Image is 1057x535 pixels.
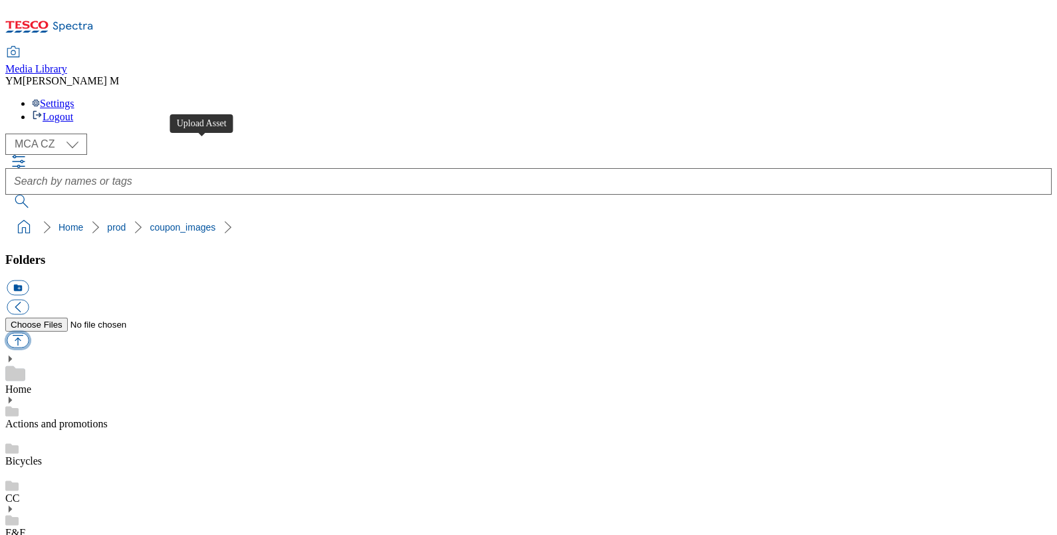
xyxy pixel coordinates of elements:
a: Logout [32,111,73,122]
h3: Folders [5,253,1052,267]
a: coupon_images [150,222,215,233]
a: home [13,217,35,238]
span: Media Library [5,63,67,74]
a: Home [5,383,31,395]
input: Search by names or tags [5,168,1052,195]
a: Actions and promotions [5,418,108,429]
a: Home [59,222,83,233]
nav: breadcrumb [5,215,1052,240]
a: prod [107,222,126,233]
a: Media Library [5,47,67,75]
a: Bicycles [5,455,42,467]
span: [PERSON_NAME] M [23,75,119,86]
a: Settings [32,98,74,109]
a: CC [5,492,19,504]
span: YM [5,75,23,86]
